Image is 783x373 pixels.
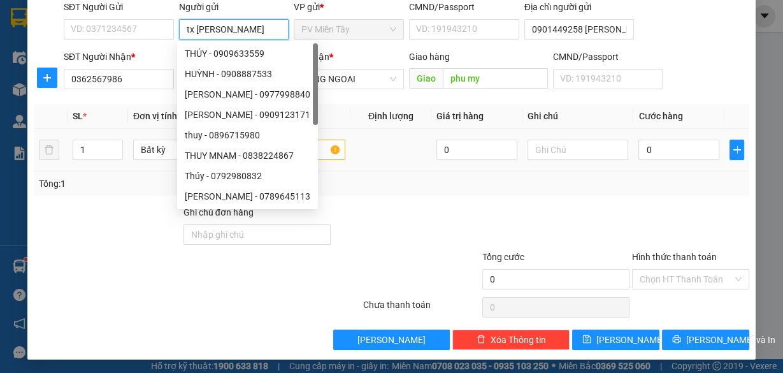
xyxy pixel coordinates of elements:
[177,145,318,166] div: THUY MNAM - 0838224867
[362,298,482,320] div: Chưa thanh toán
[528,140,629,160] input: Ghi Chú
[638,111,682,121] span: Cước hàng
[185,87,310,101] div: [PERSON_NAME] - 0977998840
[64,50,174,64] div: SĐT Người Nhận
[109,57,219,75] div: 0974817048
[491,333,546,347] span: Xóa Thông tin
[524,19,635,40] input: Địa chỉ của người gửi
[185,128,310,142] div: thuy - 0896715980
[357,333,426,347] span: [PERSON_NAME]
[572,330,659,350] button: save[PERSON_NAME]
[482,252,524,262] span: Tổng cước
[73,111,83,121] span: SL
[185,189,310,203] div: [PERSON_NAME] - 0789645113
[185,47,310,61] div: THÚY - 0909633559
[185,169,310,183] div: Thúy - 0792980832
[729,140,744,160] button: plus
[11,41,100,57] div: TX CHIEN
[582,335,591,345] span: save
[38,73,57,83] span: plus
[333,330,450,350] button: [PERSON_NAME]
[553,50,663,64] div: CMND/Passport
[730,145,743,155] span: plus
[11,12,31,26] span: Gửi:
[127,75,199,97] span: my xuan
[177,186,318,207] div: huy - 0789645113
[39,140,59,160] button: delete
[183,207,254,217] label: Ghi chú đơn hàng
[177,166,318,186] div: Thúy - 0792980832
[177,105,318,125] div: HUY - 0909123171
[185,108,310,122] div: [PERSON_NAME] - 0909123171
[39,177,303,191] div: Tổng: 1
[109,12,140,26] span: Nhận:
[183,224,331,245] input: Ghi chú đơn hàng
[632,252,717,262] label: Hình thức thanh toán
[301,20,396,39] span: PV Miền Tây
[436,111,484,121] span: Giá trị hàng
[109,82,127,95] span: DĐ:
[686,333,775,347] span: [PERSON_NAME] và In
[409,52,450,62] span: Giao hàng
[522,104,634,129] th: Ghi chú
[452,330,570,350] button: deleteXóa Thông tin
[177,43,318,64] div: THÚY - 0909633559
[662,330,749,350] button: printer[PERSON_NAME] và In
[133,111,181,121] span: Đơn vị tính
[177,84,318,105] div: Huyen - 0977998840
[443,68,548,89] input: Dọc đường
[109,11,219,41] div: HANG NGOAI
[436,140,517,160] input: 0
[477,335,485,345] span: delete
[109,41,219,57] div: Hoe`
[672,335,681,345] span: printer
[185,149,310,163] div: THUY MNAM - 0838224867
[11,57,100,75] div: 0945272275
[141,140,227,159] span: Bất kỳ
[596,333,664,347] span: [PERSON_NAME]
[177,125,318,145] div: thuy - 0896715980
[11,75,100,105] div: 0961219269 TPhu
[37,68,57,88] button: plus
[409,68,443,89] span: Giao
[301,69,396,89] span: HANG NGOAI
[11,11,100,41] div: PV Miền Tây
[185,67,310,81] div: HUỲNH - 0908887533
[177,64,318,84] div: HUỲNH - 0908887533
[368,111,413,121] span: Định lượng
